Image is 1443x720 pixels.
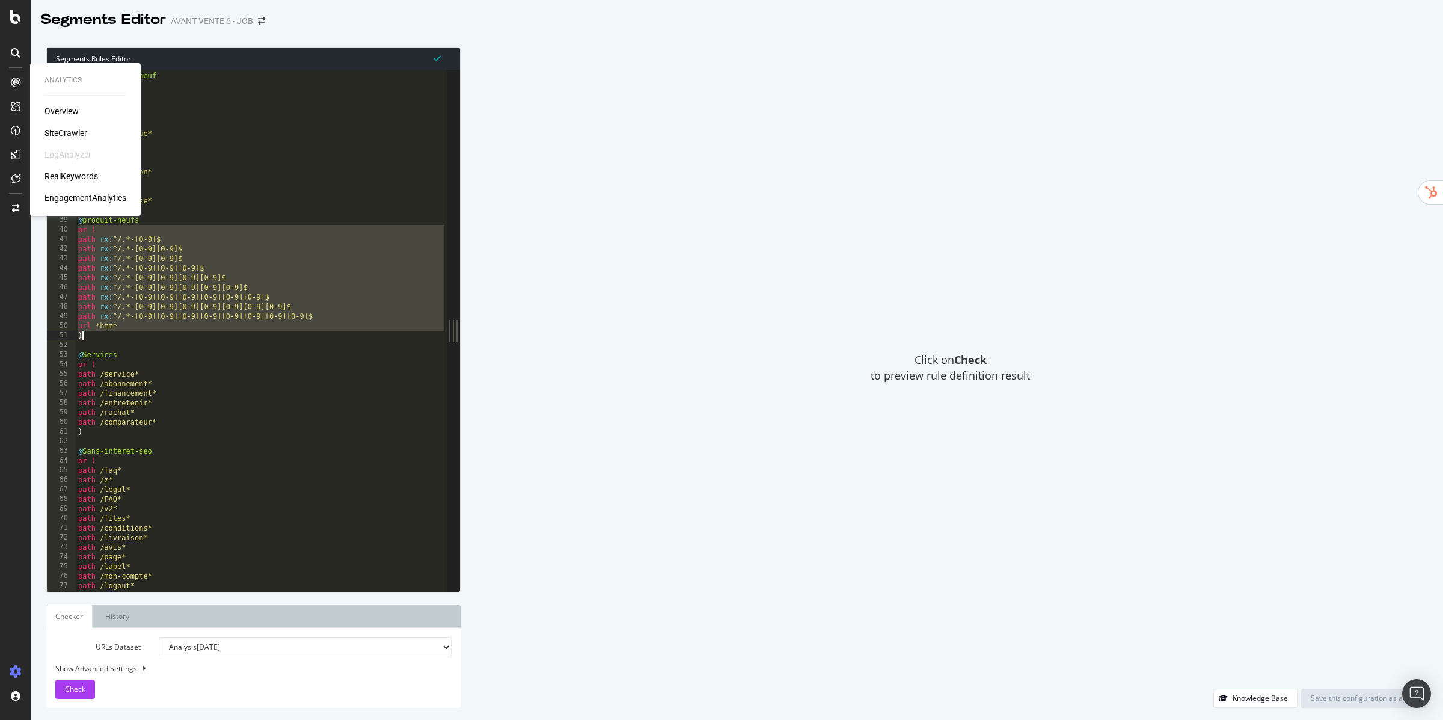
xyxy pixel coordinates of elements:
div: 53 [47,350,76,360]
div: 56 [47,379,76,389]
div: 62 [47,437,76,446]
div: AVANT VENTE 6 - JOB [171,15,253,27]
div: 77 [47,581,76,591]
div: 75 [47,562,76,571]
div: 47 [47,292,76,302]
div: 50 [47,321,76,331]
div: 41 [47,235,76,244]
div: 40 [47,225,76,235]
a: RealKeywords [44,170,98,182]
div: Segments Rules Editor [47,48,460,70]
div: 44 [47,263,76,273]
div: LogAnalyzer [44,149,91,161]
button: Knowledge Base [1213,689,1298,708]
div: 60 [47,417,76,427]
div: 43 [47,254,76,263]
button: Save this configuration as active [1301,689,1428,708]
div: 67 [47,485,76,494]
div: 46 [47,283,76,292]
span: Check [65,684,85,694]
div: 58 [47,398,76,408]
div: 76 [47,571,76,581]
div: 42 [47,244,76,254]
div: 72 [47,533,76,543]
span: Click on to preview rule definition result [871,352,1030,383]
div: 39 [47,215,76,225]
button: Check [55,680,95,699]
div: Knowledge Base [1233,693,1288,703]
div: 45 [47,273,76,283]
div: 59 [47,408,76,417]
div: 65 [47,466,76,475]
span: Syntax is valid [434,52,441,64]
div: 48 [47,302,76,312]
div: 57 [47,389,76,398]
a: Overview [44,105,79,117]
div: 54 [47,360,76,369]
div: Segments Editor [41,10,166,30]
div: Save this configuration as active [1311,693,1418,703]
div: 68 [47,494,76,504]
div: 71 [47,523,76,533]
div: 74 [47,552,76,562]
div: 61 [47,427,76,437]
div: 66 [47,475,76,485]
strong: Check [954,352,987,367]
div: 52 [47,340,76,350]
div: 78 [47,591,76,600]
div: Open Intercom Messenger [1402,679,1431,708]
a: Checker [46,605,93,628]
div: 69 [47,504,76,514]
div: Show Advanced Settings [46,663,443,674]
a: EngagementAnalytics [44,192,126,204]
a: Knowledge Base [1213,693,1298,703]
div: 64 [47,456,76,466]
div: 73 [47,543,76,552]
a: History [96,605,139,628]
div: 55 [47,369,76,379]
a: SiteCrawler [44,127,87,139]
div: arrow-right-arrow-left [258,17,265,25]
div: 63 [47,446,76,456]
label: URLs Dataset [46,637,150,657]
div: 51 [47,331,76,340]
div: 70 [47,514,76,523]
div: 49 [47,312,76,321]
div: Analytics [44,75,126,85]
